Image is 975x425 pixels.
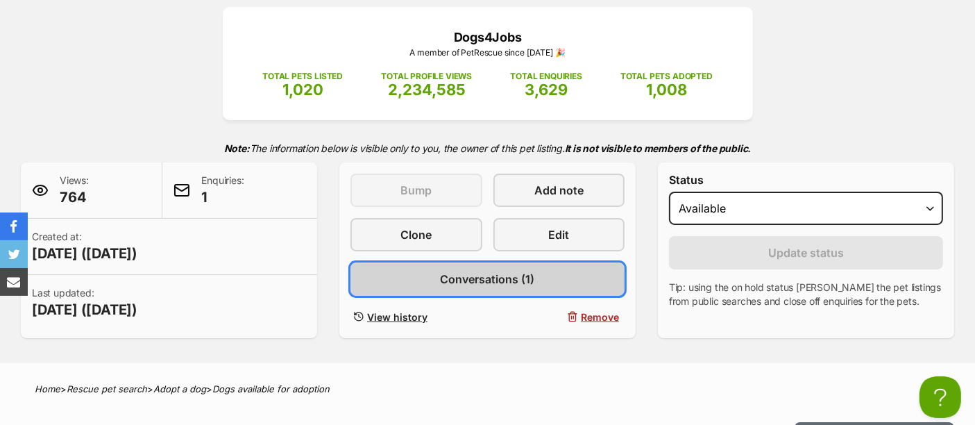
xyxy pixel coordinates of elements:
span: Clone [400,226,432,243]
button: Remove [493,307,625,327]
span: Conversations (1) [441,271,535,287]
a: View history [350,307,482,327]
span: 1,008 [646,81,687,99]
p: Enquiries: [201,174,244,207]
span: 2,234,585 [388,81,466,99]
p: Dogs4Jobs [244,28,732,47]
p: Created at: [32,230,137,263]
strong: It is not visible to members of the public. [565,142,752,154]
a: Add note [493,174,625,207]
span: View history [367,310,427,324]
a: Adopt a dog [153,383,206,394]
span: 1,020 [282,81,323,99]
span: 1 [201,187,244,207]
strong: Note: [224,142,250,154]
p: A member of PetRescue since [DATE] 🎉 [244,47,732,59]
a: Edit [493,218,625,251]
span: 764 [60,187,89,207]
span: Remove [581,310,619,324]
a: Home [35,383,60,394]
a: Clone [350,218,482,251]
p: TOTAL ENQUIRIES [510,70,582,83]
button: Update status [669,236,943,269]
a: Rescue pet search [67,383,147,394]
p: TOTAL PROFILE VIEWS [381,70,472,83]
span: [DATE] ([DATE]) [32,300,137,319]
p: Last updated: [32,286,137,319]
iframe: Help Scout Beacon - Open [919,376,961,418]
span: 3,629 [525,81,568,99]
span: Bump [400,182,432,199]
a: Dogs available for adoption [212,383,330,394]
span: [DATE] ([DATE]) [32,244,137,263]
label: Status [669,174,943,186]
p: The information below is visible only to you, the owner of this pet listing. [21,134,954,162]
p: TOTAL PETS LISTED [262,70,343,83]
a: Conversations (1) [350,262,625,296]
p: TOTAL PETS ADOPTED [620,70,713,83]
p: Tip: using the on hold status [PERSON_NAME] the pet listings from public searches and close off e... [669,281,943,308]
span: Add note [534,182,584,199]
span: Update status [768,244,844,261]
p: Views: [60,174,89,207]
span: Edit [548,226,569,243]
button: Bump [350,174,482,207]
